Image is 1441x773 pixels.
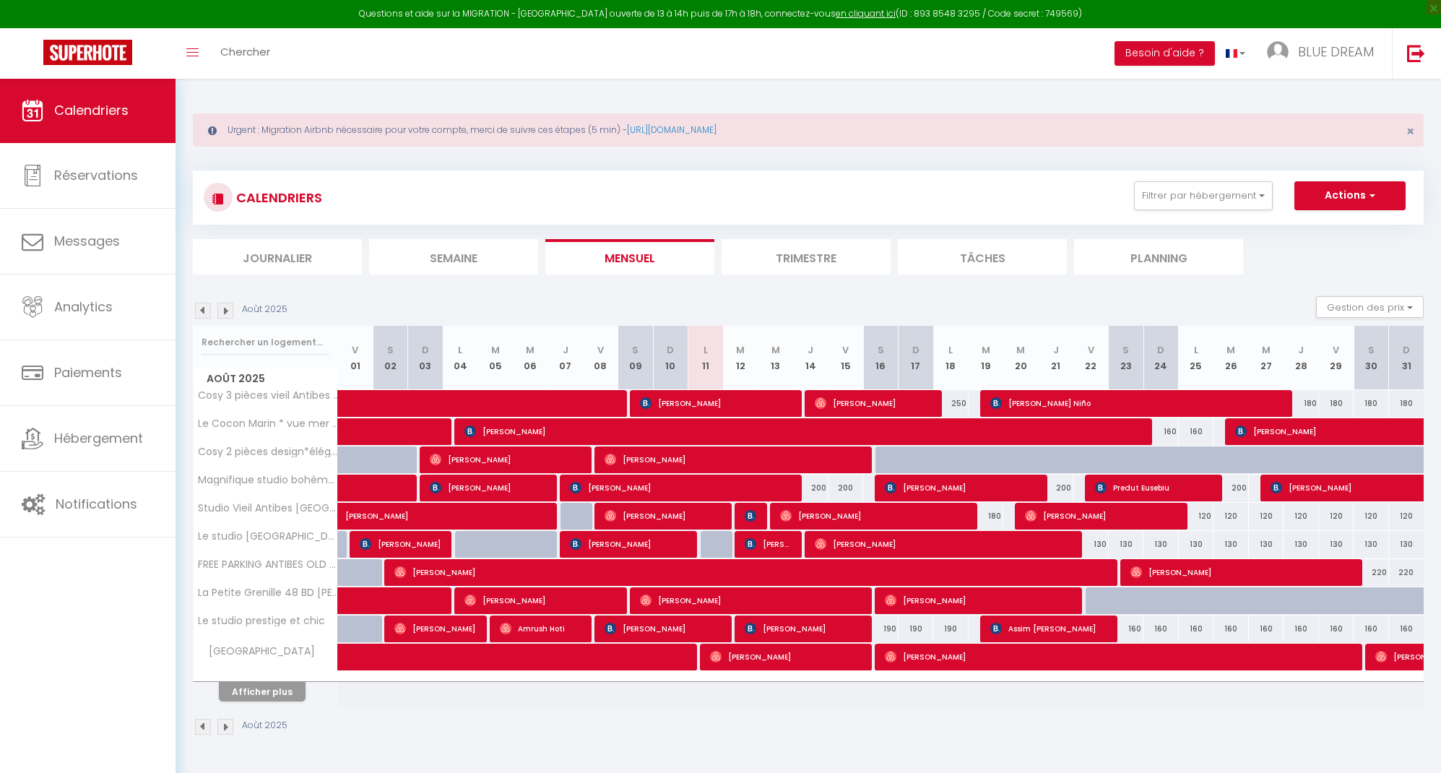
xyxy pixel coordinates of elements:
[196,587,340,598] span: La Petite Grenille 48 BD [PERSON_NAME]
[563,343,568,357] abbr: J
[54,232,120,250] span: Messages
[1407,44,1425,62] img: logout
[1294,181,1406,210] button: Actions
[1354,559,1389,586] div: 220
[808,343,813,357] abbr: J
[1267,41,1289,63] img: ...
[605,502,722,530] span: [PERSON_NAME]
[1109,531,1144,558] div: 130
[54,363,122,381] span: Paiements
[605,615,722,642] span: [PERSON_NAME]
[704,343,708,357] abbr: L
[1016,343,1025,357] abbr: M
[1130,558,1354,586] span: [PERSON_NAME]
[54,166,138,184] span: Réservations
[1380,712,1441,773] iframe: LiveChat chat widget
[430,474,548,501] span: [PERSON_NAME]
[710,643,863,670] span: [PERSON_NAME]
[1194,343,1198,357] abbr: L
[1354,531,1389,558] div: 130
[1179,418,1214,445] div: 160
[1213,531,1249,558] div: 130
[1319,503,1354,530] div: 120
[885,587,1073,614] span: [PERSON_NAME]
[1389,390,1424,417] div: 180
[933,616,969,642] div: 190
[193,113,1424,147] div: Urgent : Migration Airbnb nécessaire pour votre compte, merci de suivre ces étapes (5 min) -
[1319,390,1354,417] div: 180
[793,326,828,390] th: 14
[1316,296,1424,318] button: Gestion des prix
[196,616,325,626] span: Le studio prestige et chic
[478,326,514,390] th: 05
[1333,343,1339,357] abbr: V
[54,101,129,119] span: Calendriers
[43,40,132,65] img: Super Booking
[1284,326,1319,390] th: 28
[242,303,287,316] p: Août 2025
[369,239,538,275] li: Semaine
[990,615,1108,642] span: Assim [PERSON_NAME]
[736,343,745,357] abbr: M
[653,326,688,390] th: 10
[1095,474,1213,501] span: Predut Eusebiu
[1249,503,1284,530] div: 120
[780,502,969,530] span: [PERSON_NAME]
[815,530,1074,558] span: [PERSON_NAME]
[1389,326,1424,390] th: 31
[1284,390,1319,417] div: 180
[1122,343,1129,357] abbr: S
[1354,616,1389,642] div: 160
[1115,41,1215,66] button: Besoin d'aide ?
[863,616,899,642] div: 190
[196,531,340,542] span: Le studio [GEOGRAPHIC_DATA]* Clim * Parking * Neuf
[360,530,442,558] span: [PERSON_NAME]
[196,503,340,514] span: Studio Vieil Antibes [GEOGRAPHIC_DATA]
[570,474,794,501] span: [PERSON_NAME]
[54,298,113,316] span: Analytics
[338,503,373,530] a: [PERSON_NAME]
[1143,418,1179,445] div: 160
[722,239,891,275] li: Trimestre
[443,326,478,390] th: 04
[1354,326,1389,390] th: 30
[194,368,337,389] span: Août 2025
[387,343,394,357] abbr: S
[1179,531,1214,558] div: 130
[836,7,896,20] a: en cliquant ici
[526,343,535,357] abbr: M
[338,326,373,390] th: 01
[948,343,953,357] abbr: L
[1319,531,1354,558] div: 130
[1226,343,1235,357] abbr: M
[933,390,969,417] div: 250
[1354,390,1389,417] div: 180
[1179,503,1214,530] div: 120
[1039,475,1074,501] div: 200
[1003,326,1039,390] th: 20
[1088,343,1094,357] abbr: V
[1256,28,1392,79] a: ... BLUE DREAM
[1319,616,1354,642] div: 160
[583,326,618,390] th: 08
[745,502,756,530] span: [PERSON_NAME]
[394,558,1114,586] span: [PERSON_NAME]
[793,475,828,501] div: 200
[464,587,618,614] span: [PERSON_NAME]
[548,326,584,390] th: 07
[1109,616,1144,642] div: 160
[1298,43,1374,61] span: BLUE DREAM
[570,530,688,558] span: [PERSON_NAME]
[1213,326,1249,390] th: 26
[1213,616,1249,642] div: 160
[1284,616,1319,642] div: 160
[408,326,443,390] th: 03
[1403,343,1410,357] abbr: D
[878,343,884,357] abbr: S
[54,429,143,447] span: Hébergement
[1179,326,1214,390] th: 25
[899,326,934,390] th: 17
[1025,502,1178,530] span: [PERSON_NAME]
[688,326,724,390] th: 11
[745,615,862,642] span: [PERSON_NAME]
